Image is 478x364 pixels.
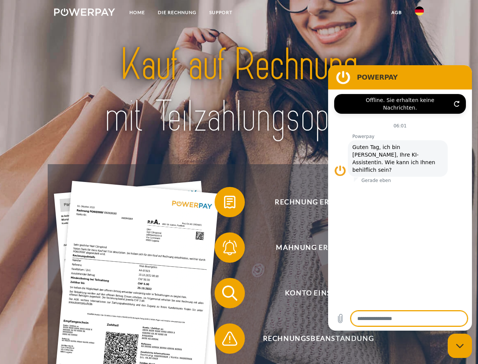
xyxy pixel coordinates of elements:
[215,232,411,263] button: Mahnung erhalten?
[415,6,424,16] img: de
[215,278,411,308] button: Konto einsehen
[151,6,203,19] a: DIE RECHNUNG
[215,187,411,217] button: Rechnung erhalten?
[226,232,411,263] span: Mahnung erhalten?
[220,284,239,303] img: qb_search.svg
[220,238,239,257] img: qb_bell.svg
[72,36,406,145] img: title-powerpay_de.svg
[203,6,239,19] a: SUPPORT
[220,193,239,212] img: qb_bill.svg
[123,6,151,19] a: Home
[448,334,472,358] iframe: Schaltfläche zum Öffnen des Messaging-Fensters; Konversation läuft
[215,323,411,354] button: Rechnungsbeanstandung
[226,278,411,308] span: Konto einsehen
[385,6,408,19] a: agb
[226,187,411,217] span: Rechnung erhalten?
[220,329,239,348] img: qb_warning.svg
[328,65,472,331] iframe: Messaging-Fenster
[54,8,115,16] img: logo-powerpay-white.svg
[226,323,411,354] span: Rechnungsbeanstandung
